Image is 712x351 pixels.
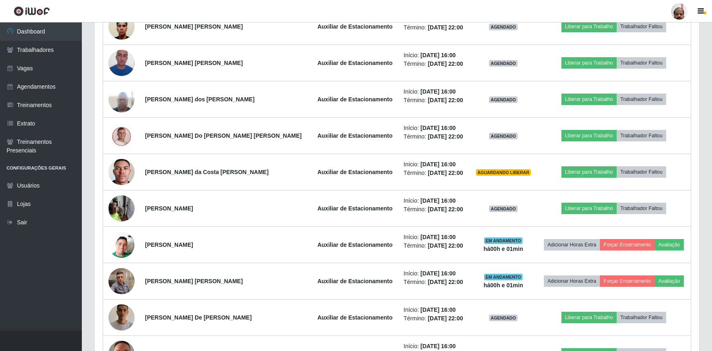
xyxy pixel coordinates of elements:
[403,241,465,250] li: Término:
[318,132,393,139] strong: Auxiliar de Estacionamento
[561,203,617,214] button: Liberar para Trabalho
[403,314,465,323] li: Término:
[318,314,393,321] strong: Auxiliar de Estacionamento
[145,314,252,321] strong: [PERSON_NAME] De [PERSON_NAME]
[421,88,456,95] time: [DATE] 16:00
[489,133,518,139] span: AGENDADO
[108,264,135,298] img: 1753238600136.jpeg
[544,239,600,250] button: Adicionar Horas Extra
[403,342,465,351] li: Início:
[561,21,617,32] button: Liberar para Trabalho
[318,241,393,248] strong: Auxiliar de Estacionamento
[403,160,465,169] li: Início:
[617,57,666,69] button: Trabalhador Faltou
[421,52,456,58] time: [DATE] 16:00
[428,60,463,67] time: [DATE] 22:00
[403,197,465,205] li: Início:
[600,275,655,287] button: Forçar Encerramento
[318,96,393,103] strong: Auxiliar de Estacionamento
[318,205,393,212] strong: Auxiliar de Estacionamento
[489,315,518,321] span: AGENDADO
[489,96,518,103] span: AGENDADO
[403,23,465,32] li: Término:
[403,96,465,105] li: Término:
[108,82,135,117] img: 1731775164015.jpeg
[145,23,243,30] strong: [PERSON_NAME] [PERSON_NAME]
[108,125,135,146] img: 1753657794780.jpeg
[600,239,655,250] button: Forçar Encerramento
[403,124,465,132] li: Início:
[428,279,463,285] time: [DATE] 22:00
[561,57,617,69] button: Liberar para Trabalho
[484,274,523,280] span: EM ANDAMENTO
[428,315,463,322] time: [DATE] 22:00
[145,278,243,284] strong: [PERSON_NAME] [PERSON_NAME]
[403,87,465,96] li: Início:
[617,94,666,105] button: Trabalhador Faltou
[544,275,600,287] button: Adicionar Horas Extra
[318,60,393,66] strong: Auxiliar de Estacionamento
[489,206,518,212] span: AGENDADO
[108,221,135,268] img: 1751483964359.jpeg
[421,197,456,204] time: [DATE] 16:00
[318,278,393,284] strong: Auxiliar de Estacionamento
[403,132,465,141] li: Término:
[108,191,135,226] img: 1748279738294.jpeg
[108,143,135,201] img: 1737835667869.jpeg
[403,51,465,60] li: Início:
[403,278,465,286] li: Término:
[428,133,463,140] time: [DATE] 22:00
[617,21,666,32] button: Trabalhador Faltou
[484,282,523,288] strong: há 00 h e 01 min
[403,233,465,241] li: Início:
[561,94,617,105] button: Liberar para Trabalho
[421,270,456,277] time: [DATE] 16:00
[428,24,463,31] time: [DATE] 22:00
[476,169,531,176] span: AGUARDANDO LIBERAR
[617,203,666,214] button: Trabalhador Faltou
[428,170,463,176] time: [DATE] 22:00
[145,96,255,103] strong: [PERSON_NAME] dos [PERSON_NAME]
[489,60,518,67] span: AGENDADO
[655,275,684,287] button: Avaliação
[421,343,456,349] time: [DATE] 16:00
[145,241,193,248] strong: [PERSON_NAME]
[318,23,393,30] strong: Auxiliar de Estacionamento
[561,166,617,178] button: Liberar para Trabalho
[145,205,193,212] strong: [PERSON_NAME]
[489,24,518,30] span: AGENDADO
[108,45,135,80] img: 1728497043228.jpeg
[561,312,617,323] button: Liberar para Trabalho
[14,6,50,16] img: CoreUI Logo
[421,125,456,131] time: [DATE] 16:00
[617,312,666,323] button: Trabalhador Faltou
[484,246,523,252] strong: há 00 h e 01 min
[617,166,666,178] button: Trabalhador Faltou
[421,234,456,240] time: [DATE] 16:00
[428,242,463,249] time: [DATE] 22:00
[108,294,135,341] img: 1755648406339.jpeg
[484,237,523,244] span: EM ANDAMENTO
[403,60,465,68] li: Término:
[655,239,684,250] button: Avaliação
[421,161,456,168] time: [DATE] 16:00
[428,206,463,212] time: [DATE] 22:00
[403,269,465,278] li: Início:
[617,130,666,141] button: Trabalhador Faltou
[561,130,617,141] button: Liberar para Trabalho
[403,169,465,177] li: Término:
[421,306,456,313] time: [DATE] 16:00
[108,9,135,44] img: 1749171143846.jpeg
[428,97,463,103] time: [DATE] 22:00
[318,169,393,175] strong: Auxiliar de Estacionamento
[145,60,243,66] strong: [PERSON_NAME] [PERSON_NAME]
[145,132,302,139] strong: [PERSON_NAME] Do [PERSON_NAME] [PERSON_NAME]
[403,205,465,214] li: Término:
[145,169,269,175] strong: [PERSON_NAME] da Costa [PERSON_NAME]
[403,306,465,314] li: Início:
